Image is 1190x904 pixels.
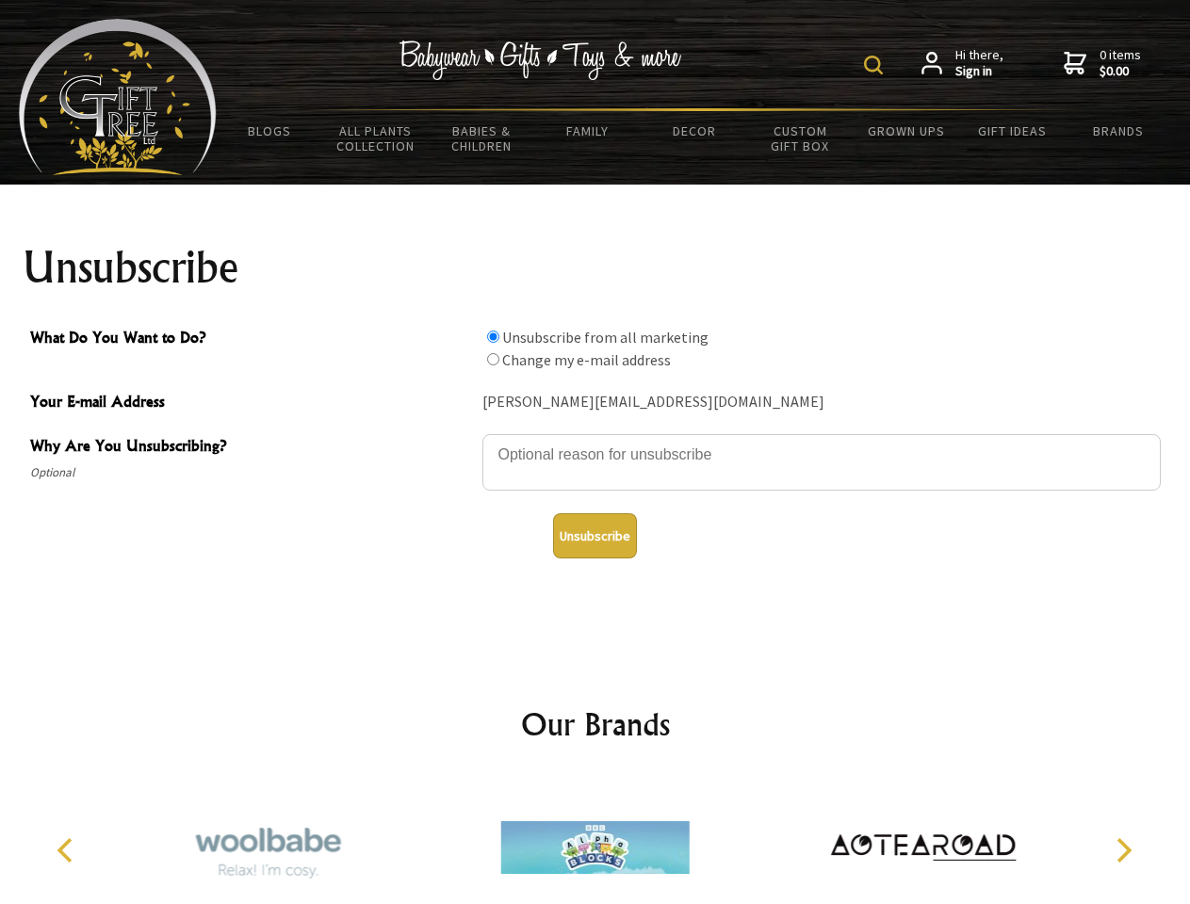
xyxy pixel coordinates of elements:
span: Why Are You Unsubscribing? [30,434,473,461]
strong: $0.00 [1100,63,1141,80]
a: Grown Ups [853,111,959,151]
label: Change my e-mail address [502,350,671,369]
label: Unsubscribe from all marketing [502,328,709,347]
a: Family [535,111,642,151]
button: Previous [47,830,89,871]
a: Gift Ideas [959,111,1066,151]
div: [PERSON_NAME][EMAIL_ADDRESS][DOMAIN_NAME] [482,388,1161,417]
a: 0 items$0.00 [1064,47,1141,80]
a: Brands [1066,111,1172,151]
span: Your E-mail Address [30,390,473,417]
h2: Our Brands [38,702,1153,747]
img: Babyware - Gifts - Toys and more... [19,19,217,175]
a: Custom Gift Box [747,111,854,166]
a: BLOGS [217,111,323,151]
h1: Unsubscribe [23,245,1168,290]
a: Babies & Children [429,111,535,166]
span: Optional [30,461,473,484]
textarea: Why Are You Unsubscribing? [482,434,1161,491]
span: What Do You Want to Do? [30,326,473,353]
span: Hi there, [955,47,1003,80]
strong: Sign in [955,63,1003,80]
a: Hi there,Sign in [921,47,1003,80]
a: All Plants Collection [323,111,430,166]
img: Babywear - Gifts - Toys & more [399,40,682,80]
input: What Do You Want to Do? [487,331,499,343]
button: Next [1102,830,1144,871]
span: 0 items [1100,46,1141,80]
button: Unsubscribe [553,513,637,558]
img: product search [864,56,883,74]
input: What Do You Want to Do? [487,353,499,365]
a: Decor [641,111,747,151]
